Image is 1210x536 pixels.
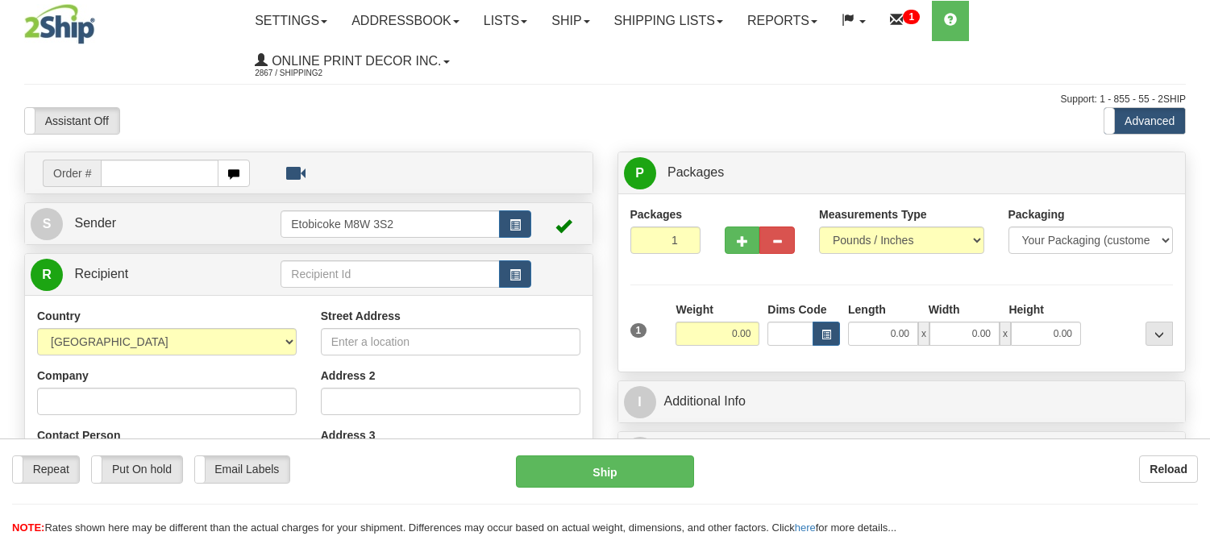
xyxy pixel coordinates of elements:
[767,301,826,318] label: Dims Code
[321,328,580,355] input: Enter a location
[74,216,116,230] span: Sender
[1008,301,1044,318] label: Height
[37,427,120,443] label: Contact Person
[321,427,376,443] label: Address 3
[918,322,929,346] span: x
[321,368,376,384] label: Address 2
[243,41,461,81] a: Online Print Decor Inc. 2867 / Shipping2
[516,455,693,488] button: Ship
[630,323,647,338] span: 1
[624,156,1180,189] a: P Packages
[624,385,1180,418] a: IAdditional Info
[539,1,601,41] a: Ship
[43,160,101,187] span: Order #
[903,10,920,24] sup: 1
[878,1,932,41] a: 1
[1000,322,1011,346] span: x
[243,1,339,41] a: Settings
[1150,463,1187,476] b: Reload
[321,308,401,324] label: Street Address
[268,54,441,68] span: Online Print Decor Inc.
[195,456,289,482] label: Email Labels
[281,260,499,288] input: Recipient Id
[1139,455,1198,483] button: Reload
[31,208,63,240] span: S
[24,4,95,44] img: logo2867.jpg
[25,108,119,134] label: Assistant Off
[472,1,539,41] a: Lists
[281,210,499,238] input: Sender Id
[929,301,960,318] label: Width
[1173,185,1208,350] iframe: chat widget
[74,267,128,280] span: Recipient
[795,521,816,534] a: here
[667,165,724,179] span: Packages
[37,308,81,324] label: Country
[624,436,1180,469] a: $Rates
[1146,322,1173,346] div: ...
[1008,206,1065,222] label: Packaging
[339,1,472,41] a: Addressbook
[735,1,830,41] a: Reports
[624,437,656,469] span: $
[13,456,79,482] label: Repeat
[92,456,181,482] label: Put On hold
[255,65,376,81] span: 2867 / Shipping2
[602,1,735,41] a: Shipping lists
[31,207,281,240] a: S Sender
[1104,108,1185,134] label: Advanced
[31,259,63,291] span: R
[848,301,886,318] label: Length
[819,206,927,222] label: Measurements Type
[624,386,656,418] span: I
[31,258,253,291] a: R Recipient
[24,93,1186,106] div: Support: 1 - 855 - 55 - 2SHIP
[37,368,89,384] label: Company
[630,206,683,222] label: Packages
[676,301,713,318] label: Weight
[624,157,656,189] span: P
[12,521,44,534] span: NOTE:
